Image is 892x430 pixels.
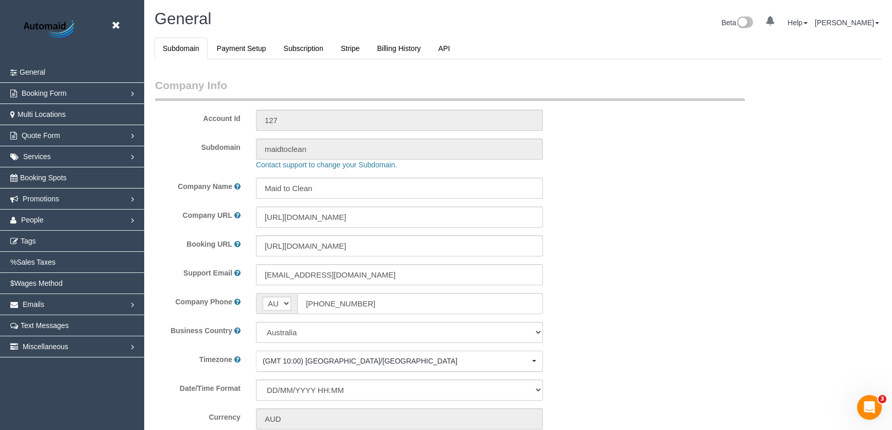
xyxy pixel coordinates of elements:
[182,210,232,220] label: Company URL
[21,321,68,330] span: Text Messages
[155,38,208,59] a: Subdomain
[14,279,63,287] span: Wages Method
[857,395,882,420] iframe: Intercom live chat
[186,239,232,249] label: Booking URL
[23,300,44,308] span: Emails
[297,293,543,314] input: Phone
[722,19,753,27] a: Beta
[16,258,55,266] span: Sales Taxes
[170,325,232,336] label: Business Country
[248,160,853,170] div: Contact support to change your Subdomain.
[147,408,248,422] label: Currency
[18,18,82,41] img: Automaid Logo
[256,351,543,372] button: (GMT 10:00) [GEOGRAPHIC_DATA]/[GEOGRAPHIC_DATA]
[23,342,68,351] span: Miscellaneous
[22,131,60,140] span: Quote Form
[20,174,66,182] span: Booking Spots
[23,195,59,203] span: Promotions
[155,78,745,101] legend: Company Info
[430,38,458,59] a: API
[878,395,886,403] span: 3
[23,152,51,161] span: Services
[20,68,45,76] span: General
[815,19,879,27] a: [PERSON_NAME]
[21,237,36,245] span: Tags
[787,19,808,27] a: Help
[209,38,275,59] a: Payment Setup
[333,38,368,59] a: Stripe
[183,268,232,278] label: Support Email
[147,380,248,393] label: Date/Time Format
[147,139,248,152] label: Subdomain
[369,38,429,59] a: Billing History
[147,110,248,124] label: Account Id
[256,351,543,372] ol: Choose Timezone
[175,297,232,307] label: Company Phone
[263,356,530,366] span: (GMT 10:00) [GEOGRAPHIC_DATA]/[GEOGRAPHIC_DATA]
[736,16,753,30] img: New interface
[199,354,232,365] label: Timezone
[18,110,65,118] span: Multi Locations
[276,38,332,59] a: Subscription
[21,216,44,224] span: People
[22,89,66,97] span: Booking Form
[178,181,232,192] label: Company Name
[155,10,211,28] span: General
